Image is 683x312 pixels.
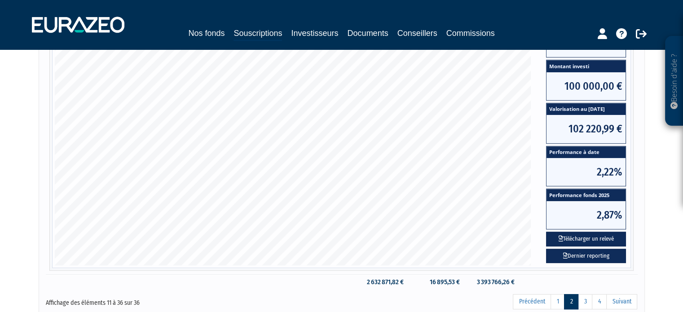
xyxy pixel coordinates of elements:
span: Valorisation au [DATE] [546,103,626,115]
a: Conseillers [397,27,437,40]
a: Suivant [606,294,637,309]
p: Besoin d'aide ? [669,41,679,122]
a: Souscriptions [234,27,282,41]
td: 2 632 871,82 € [354,274,408,290]
a: Documents [348,27,388,40]
a: 4 [592,294,607,309]
span: Montant investi [546,60,626,72]
a: Nos fonds [188,27,225,40]
span: 100 000,00 € [546,72,626,100]
a: Commissions [446,27,495,40]
div: Affichage des éléments 11 à 36 sur 36 [46,293,285,308]
a: Précédent [513,294,551,309]
td: 16 895,53 € [408,274,465,290]
span: 2,22% [546,158,626,186]
td: 3 393 766,26 € [464,274,519,290]
a: 3 [578,294,592,309]
button: Télécharger un relevé [546,232,626,246]
span: 102 220,99 € [546,115,626,143]
a: Dernier reporting [546,249,626,264]
img: 1732889491-logotype_eurazeo_blanc_rvb.png [32,17,124,33]
a: 2 [564,294,578,309]
span: 2,87% [546,201,626,229]
span: Performance fonds 2025 [546,189,626,201]
span: Performance à date [546,146,626,158]
a: Investisseurs [291,27,338,40]
a: 1 [551,294,564,309]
